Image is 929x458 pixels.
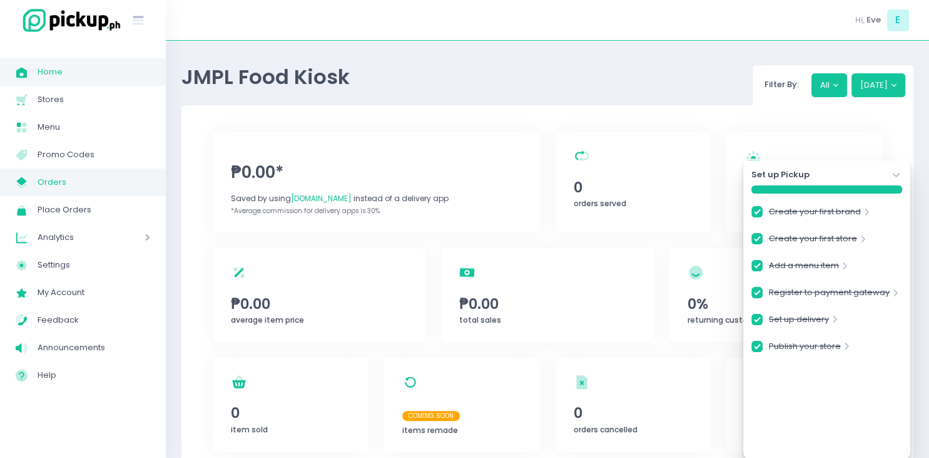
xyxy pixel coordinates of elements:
[291,193,352,204] span: [DOMAIN_NAME]
[38,340,150,356] span: Announcements
[761,78,803,90] span: Filter By:
[726,132,882,232] a: 0orders
[38,174,150,190] span: Orders
[231,293,407,315] span: ₱0.00
[231,402,350,424] span: 0
[556,358,711,452] a: 0orders cancelled
[38,202,150,218] span: Place Orders
[887,9,909,31] span: E
[866,14,881,26] span: Eve
[231,206,380,216] span: *Average commission for delivery apps is 30%
[769,286,890,303] a: Register to payment gateway
[213,248,425,342] a: ₱0.00average item price
[38,64,150,80] span: Home
[38,257,150,273] span: Settings
[556,132,711,232] a: 0orders served
[769,340,841,357] a: Publish your store
[459,315,501,325] span: total sales
[459,293,636,315] span: ₱0.00
[38,147,150,163] span: Promo Codes
[181,63,350,91] span: JMPL Food Kiosk
[231,160,521,185] span: ₱0.00*
[769,313,829,330] a: Set up delivery
[402,425,458,435] span: items remade
[688,293,864,315] span: 0%
[213,358,368,452] a: 0item sold
[574,177,693,198] span: 0
[751,169,810,181] strong: Set up Pickup
[811,73,848,97] button: All
[231,424,268,435] span: item sold
[441,248,654,342] a: ₱0.00total sales
[38,367,150,383] span: Help
[574,198,626,209] span: orders served
[574,424,637,435] span: orders cancelled
[231,193,521,204] div: Saved by using instead of a delivery app
[16,7,122,34] img: logo
[402,411,460,421] span: Coming Soon
[688,315,768,325] span: returning customers
[38,91,150,108] span: Stores
[231,315,304,325] span: average item price
[855,14,865,26] span: Hi,
[769,259,839,276] a: Add a menu item
[38,229,109,246] span: Analytics
[38,284,150,301] span: My Account
[574,402,693,424] span: 0
[669,248,882,342] a: 0%returning customers
[38,119,150,135] span: Menu
[769,232,857,249] a: Create your first store
[769,206,861,222] a: Create your first brand
[726,358,882,452] a: 0refunded orders
[38,312,150,328] span: Feedback
[851,73,906,97] button: [DATE]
